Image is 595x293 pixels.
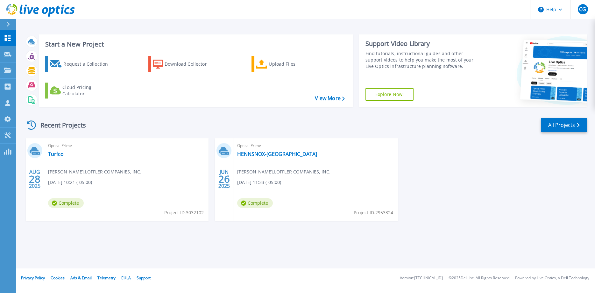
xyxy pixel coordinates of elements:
a: Privacy Policy [21,275,45,281]
a: Support [137,275,151,281]
span: [PERSON_NAME] , LOFFLER COMPANIES, INC. [237,168,330,175]
li: © 2025 Dell Inc. All Rights Reserved [449,276,509,280]
div: JUN 2025 [218,167,230,191]
li: Powered by Live Optics, a Dell Technology [515,276,589,280]
a: Cloud Pricing Calculator [45,83,116,99]
span: 26 [218,176,230,182]
span: Project ID: 3032102 [164,209,204,216]
span: [PERSON_NAME] , LOFFLER COMPANIES, INC. [48,168,141,175]
div: Find tutorials, instructional guides and other support videos to help you make the most of your L... [365,50,482,70]
span: [DATE] 11:33 (-05:00) [237,179,281,186]
li: Version: [TECHNICAL_ID] [400,276,443,280]
div: Cloud Pricing Calculator [62,84,113,97]
a: View More [315,95,344,101]
div: Request a Collection [63,58,114,70]
div: Download Collector [165,58,216,70]
a: All Projects [541,118,587,132]
a: Upload Files [251,56,322,72]
div: Upload Files [269,58,320,70]
a: Explore Now! [365,88,414,101]
div: Recent Projects [25,117,95,133]
a: Cookies [51,275,65,281]
div: Support Video Library [365,40,482,48]
span: Optical Prime [237,142,394,149]
a: Download Collector [148,56,219,72]
span: Complete [237,198,273,208]
span: Optical Prime [48,142,205,149]
div: AUG 2025 [29,167,41,191]
a: Ads & Email [70,275,92,281]
a: Telemetry [97,275,116,281]
h3: Start a New Project [45,41,344,48]
a: HENNSNOX-[GEOGRAPHIC_DATA] [237,151,317,157]
a: EULA [121,275,131,281]
span: 28 [29,176,40,182]
span: CG [579,7,586,12]
span: Complete [48,198,84,208]
a: Request a Collection [45,56,116,72]
span: Project ID: 2953324 [354,209,393,216]
span: [DATE] 10:21 (-05:00) [48,179,92,186]
a: Turfco [48,151,64,157]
